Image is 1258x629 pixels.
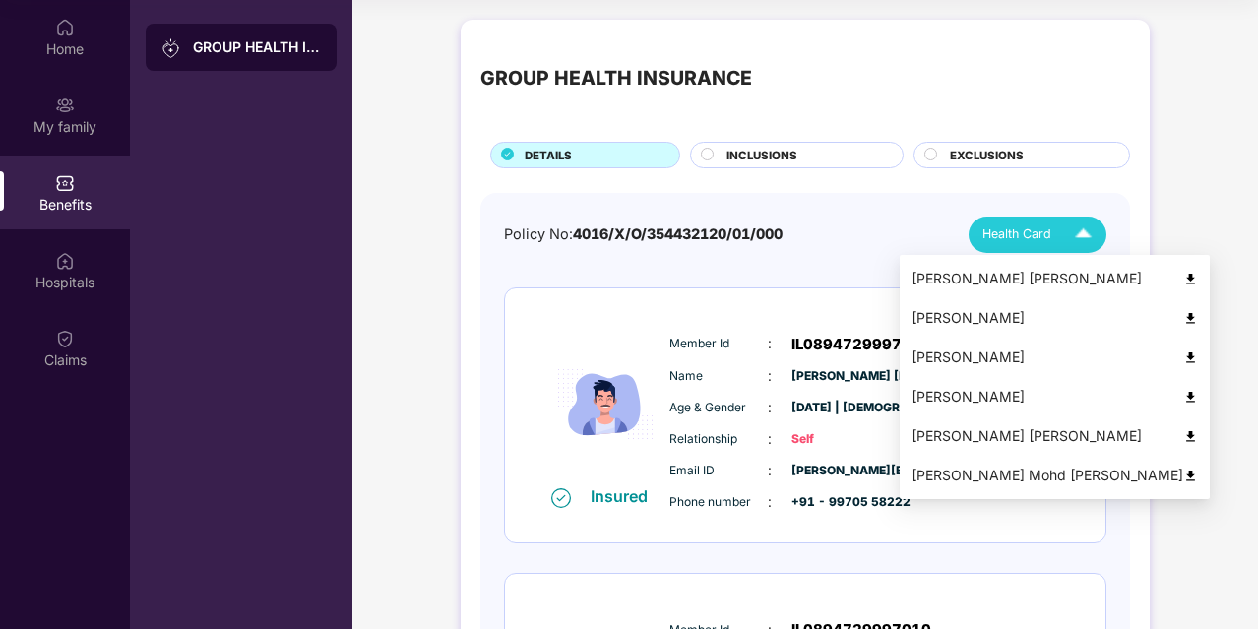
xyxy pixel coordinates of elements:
span: : [768,428,772,450]
div: [PERSON_NAME] [PERSON_NAME] [912,268,1198,289]
img: svg+xml;base64,PHN2ZyB4bWxucz0iaHR0cDovL3d3dy53My5vcmcvMjAwMC9zdmciIHdpZHRoPSI0OCIgaGVpZ2h0PSI0OC... [1183,311,1198,326]
span: : [768,460,772,481]
div: [PERSON_NAME] [912,307,1198,329]
span: [PERSON_NAME][EMAIL_ADDRESS][PERSON_NAME][DOMAIN_NAME] [791,462,890,480]
img: svg+xml;base64,PHN2ZyB4bWxucz0iaHR0cDovL3d3dy53My5vcmcvMjAwMC9zdmciIHdpZHRoPSI0OCIgaGVpZ2h0PSI0OC... [1183,350,1198,365]
span: Name [669,367,768,386]
div: [PERSON_NAME] [PERSON_NAME] [912,425,1198,447]
img: svg+xml;base64,PHN2ZyB4bWxucz0iaHR0cDovL3d3dy53My5vcmcvMjAwMC9zdmciIHdpZHRoPSI0OCIgaGVpZ2h0PSI0OC... [1183,429,1198,444]
span: Self [791,430,890,449]
span: IL0894729997000 [791,333,931,356]
img: Icuh8uwCUCF+XjCZyLQsAKiDCM9HiE6CMYmKQaPGkZKaA32CAAACiQcFBJY0IsAAAAASUVORK5CYII= [1066,218,1101,252]
div: [PERSON_NAME] Mohd [PERSON_NAME] [912,465,1198,486]
div: Policy No: [504,223,783,246]
span: Phone number [669,493,768,512]
div: GROUP HEALTH INSURANCE [193,37,321,57]
div: GROUP HEALTH INSURANCE [480,63,752,94]
img: svg+xml;base64,PHN2ZyB4bWxucz0iaHR0cDovL3d3dy53My5vcmcvMjAwMC9zdmciIHdpZHRoPSIxNiIgaGVpZ2h0PSIxNi... [551,488,571,508]
span: Age & Gender [669,399,768,417]
span: Member Id [669,335,768,353]
img: svg+xml;base64,PHN2ZyB4bWxucz0iaHR0cDovL3d3dy53My5vcmcvMjAwMC9zdmciIHdpZHRoPSI0OCIgaGVpZ2h0PSI0OC... [1183,272,1198,286]
span: : [768,333,772,354]
span: : [768,365,772,387]
span: 4016/X/O/354432120/01/000 [573,225,783,242]
span: Email ID [669,462,768,480]
button: Health Card [969,217,1106,253]
img: svg+xml;base64,PHN2ZyB3aWR0aD0iMjAiIGhlaWdodD0iMjAiIHZpZXdCb3g9IjAgMCAyMCAyMCIgZmlsbD0ibm9uZSIgeG... [161,38,181,58]
div: Insured [591,486,660,506]
img: svg+xml;base64,PHN2ZyB4bWxucz0iaHR0cDovL3d3dy53My5vcmcvMjAwMC9zdmciIHdpZHRoPSI0OCIgaGVpZ2h0PSI0OC... [1183,469,1198,483]
span: INCLUSIONS [726,147,797,164]
span: +91 - 99705 58222 [791,493,890,512]
img: svg+xml;base64,PHN2ZyB3aWR0aD0iMjAiIGhlaWdodD0iMjAiIHZpZXdCb3g9IjAgMCAyMCAyMCIgZmlsbD0ibm9uZSIgeG... [55,95,75,115]
img: svg+xml;base64,PHN2ZyBpZD0iQ2xhaW0iIHhtbG5zPSJodHRwOi8vd3d3LnczLm9yZy8yMDAwL3N2ZyIgd2lkdGg9IjIwIi... [55,329,75,348]
div: [PERSON_NAME] [912,386,1198,408]
img: svg+xml;base64,PHN2ZyBpZD0iSG9tZSIgeG1sbnM9Imh0dHA6Ly93d3cudzMub3JnLzIwMDAvc3ZnIiB3aWR0aD0iMjAiIG... [55,18,75,37]
span: Relationship [669,430,768,449]
div: [PERSON_NAME] [912,346,1198,368]
span: Health Card [982,224,1051,244]
span: EXCLUSIONS [950,147,1024,164]
img: svg+xml;base64,PHN2ZyBpZD0iQmVuZWZpdHMiIHhtbG5zPSJodHRwOi8vd3d3LnczLm9yZy8yMDAwL3N2ZyIgd2lkdGg9Ij... [55,173,75,193]
img: svg+xml;base64,PHN2ZyB4bWxucz0iaHR0cDovL3d3dy53My5vcmcvMjAwMC9zdmciIHdpZHRoPSI0OCIgaGVpZ2h0PSI0OC... [1183,390,1198,405]
span: : [768,397,772,418]
img: svg+xml;base64,PHN2ZyBpZD0iSG9zcGl0YWxzIiB4bWxucz0iaHR0cDovL3d3dy53My5vcmcvMjAwMC9zdmciIHdpZHRoPS... [55,251,75,271]
span: [DATE] | [DEMOGRAPHIC_DATA] [791,399,890,417]
span: [PERSON_NAME] [PERSON_NAME] [791,367,890,386]
span: DETAILS [525,147,572,164]
img: icon [546,323,664,485]
span: : [768,491,772,513]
